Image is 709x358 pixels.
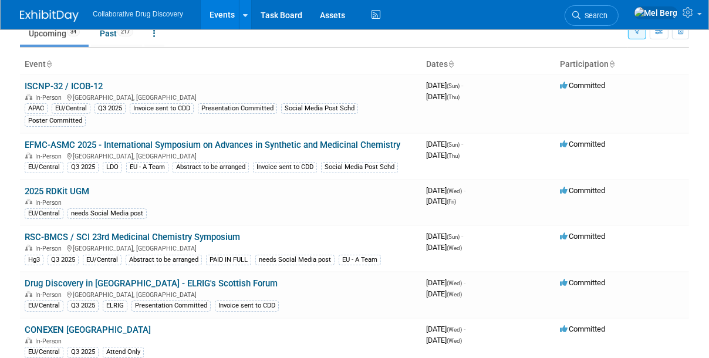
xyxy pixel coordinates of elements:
img: In-Person Event [25,245,32,251]
span: In-Person [35,245,65,252]
a: RSC-BMCS / SCI 23rd Medicinal Chemistry Symposium [25,232,240,242]
div: Social Media Post Schd [321,162,398,173]
div: [GEOGRAPHIC_DATA], [GEOGRAPHIC_DATA] [25,151,417,160]
span: In-Person [35,291,65,299]
a: CONEXEN [GEOGRAPHIC_DATA] [25,325,151,335]
span: [DATE] [426,81,463,90]
span: Committed [560,232,605,241]
div: needs Social Media post [67,208,147,219]
span: In-Person [35,153,65,160]
div: Abstract to be arranged [126,255,202,265]
span: - [461,232,463,241]
div: EU/Central [25,347,63,357]
img: Mel Berg [634,6,678,19]
div: EU/Central [83,255,121,265]
span: 34 [67,28,80,36]
span: Committed [560,81,605,90]
div: APAC [25,103,48,114]
span: (Sun) [447,234,460,240]
div: Q3 2025 [67,162,99,173]
th: Dates [421,55,555,75]
span: (Thu) [447,94,460,100]
span: In-Person [35,199,65,207]
span: Committed [560,325,605,333]
span: [DATE] [426,197,456,205]
span: (Fri) [447,198,456,205]
span: [DATE] [426,289,462,298]
span: (Thu) [447,153,460,159]
div: EU/Central [25,208,63,219]
div: Abstract to be arranged [173,162,249,173]
div: [GEOGRAPHIC_DATA], [GEOGRAPHIC_DATA] [25,289,417,299]
div: Poster Committed [25,116,86,126]
div: EU/Central [25,162,63,173]
span: [DATE] [426,186,465,195]
div: EU - A Team [126,162,168,173]
a: Drug Discovery in [GEOGRAPHIC_DATA] - ELRIG's Scottish Forum [25,278,278,289]
a: Search [565,5,619,26]
span: (Sun) [447,83,460,89]
span: (Wed) [447,188,462,194]
th: Event [20,55,421,75]
span: - [461,81,463,90]
a: Upcoming34 [20,22,89,45]
img: In-Person Event [25,94,32,100]
span: - [464,186,465,195]
a: Sort by Start Date [448,59,454,69]
div: Q3 2025 [67,347,99,357]
span: [DATE] [426,151,460,160]
span: Collaborative Drug Discovery [93,10,183,18]
span: (Wed) [447,280,462,286]
span: (Wed) [447,291,462,298]
span: [DATE] [426,336,462,345]
div: Presentation Committed [198,103,277,114]
a: Past217 [91,22,142,45]
div: PAID IN FULL [206,255,251,265]
a: 2025 RDKit UGM [25,186,89,197]
span: (Sun) [447,141,460,148]
div: Hg3 [25,255,43,265]
span: In-Person [35,94,65,102]
div: [GEOGRAPHIC_DATA], [GEOGRAPHIC_DATA] [25,243,417,252]
div: [GEOGRAPHIC_DATA], [GEOGRAPHIC_DATA] [25,92,417,102]
span: [DATE] [426,140,463,148]
img: In-Person Event [25,337,32,343]
th: Participation [555,55,689,75]
span: [DATE] [426,325,465,333]
a: EFMC-ASMC 2025 - International Symposium on Advances in Synthetic and Medicinal Chemistry [25,140,400,150]
div: Social Media Post Schd [281,103,358,114]
div: EU - A Team [339,255,381,265]
div: Invoice sent to CDD [130,103,194,114]
div: Invoice sent to CDD [215,300,279,311]
span: - [464,278,465,287]
div: Presentation Committed [131,300,211,311]
span: [DATE] [426,278,465,287]
img: In-Person Event [25,291,32,297]
div: Invoice sent to CDD [253,162,317,173]
span: [DATE] [426,243,462,252]
div: needs Social Media post [255,255,335,265]
img: In-Person Event [25,199,32,205]
div: EU/Central [52,103,90,114]
span: Committed [560,186,605,195]
span: (Wed) [447,245,462,251]
span: (Wed) [447,326,462,333]
span: 217 [117,28,133,36]
div: Q3 2025 [48,255,79,265]
div: Attend Only [103,347,144,357]
a: Sort by Participation Type [609,59,615,69]
div: LDO [103,162,122,173]
span: [DATE] [426,92,460,101]
span: - [461,140,463,148]
div: Q3 2025 [67,300,99,311]
span: (Wed) [447,337,462,344]
div: Q3 2025 [94,103,126,114]
a: ISCNP-32 / ICOB-12 [25,81,103,92]
span: [DATE] [426,232,463,241]
img: In-Person Event [25,153,32,158]
span: Search [580,11,607,20]
span: Committed [560,140,605,148]
img: ExhibitDay [20,10,79,22]
a: Sort by Event Name [46,59,52,69]
span: - [464,325,465,333]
